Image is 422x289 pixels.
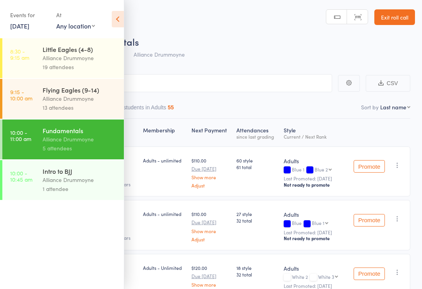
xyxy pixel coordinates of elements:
[10,89,32,101] time: 9:15 - 10:00 am
[236,134,277,139] div: since last grading
[191,237,230,242] a: Adjust
[236,164,277,170] span: 61 total
[191,273,230,279] small: Due [DATE]
[188,122,233,143] div: Next Payment
[168,104,174,111] div: 55
[10,21,29,30] a: [DATE]
[191,219,230,225] small: Due [DATE]
[108,100,174,118] button: Other students in Adults55
[191,211,230,241] div: $110.00
[284,230,343,235] small: Last Promoted: [DATE]
[380,103,406,111] div: Last name
[43,184,117,193] div: 1 attendee
[236,157,277,164] span: 60 style
[10,9,48,21] div: Events for
[284,283,343,289] small: Last Promoted: [DATE]
[281,122,346,143] div: Style
[43,54,117,62] div: Alliance Drummoyne
[43,94,117,103] div: Alliance Drummoyne
[2,160,124,200] a: 10:00 -10:45 amIntro to BJJAlliance Drummoyne1 attendee
[191,166,230,171] small: Due [DATE]
[140,122,188,143] div: Membership
[191,183,230,188] a: Adjust
[374,9,415,25] a: Exit roll call
[56,21,95,30] div: Any location
[284,220,343,227] div: Blue
[315,167,328,172] div: Blue 2
[284,157,343,165] div: Adults
[354,160,385,173] button: Promote
[236,264,277,271] span: 18 style
[284,274,343,281] div: White 2
[312,220,324,225] div: Blue 1
[233,122,281,143] div: Atten­dances
[318,274,334,279] div: White 3
[56,9,95,21] div: At
[284,211,343,218] div: Adults
[43,62,117,71] div: 19 attendees
[284,134,343,139] div: Current / Next Rank
[143,157,185,164] div: Adults - unlimited
[143,211,185,217] div: Adults - unlimited
[10,129,31,142] time: 10:00 - 11:00 am
[2,120,124,159] a: 10:00 -11:00 amFundamentalsAlliance Drummoyne5 attendees
[43,144,117,153] div: 5 attendees
[143,264,185,271] div: Adults - Unlimited
[191,228,230,234] a: Show more
[43,175,117,184] div: Alliance Drummoyne
[2,38,124,78] a: 8:30 -9:15 amLittle Eagles (4-8)Alliance Drummoyne19 attendees
[134,50,185,58] span: Alliance Drummoyne
[236,217,277,224] span: 32 total
[354,268,385,280] button: Promote
[10,170,32,182] time: 10:00 - 10:45 am
[284,182,343,188] div: Not ready to promote
[43,86,117,94] div: Flying Eagles (9-14)
[366,75,410,92] button: CSV
[43,126,117,135] div: Fundamentals
[43,103,117,112] div: 13 attendees
[284,176,343,181] small: Last Promoted: [DATE]
[236,271,277,278] span: 32 total
[10,48,29,61] time: 8:30 - 9:15 am
[236,211,277,217] span: 27 style
[284,264,343,272] div: Adults
[361,103,379,111] label: Sort by
[354,214,385,227] button: Promote
[43,45,117,54] div: Little Eagles (4-8)
[12,74,332,92] input: Search by name
[191,175,230,180] a: Show more
[284,235,343,241] div: Not ready to promote
[43,167,117,175] div: Intro to BJJ
[191,157,230,188] div: $110.00
[2,79,124,119] a: 9:15 -10:00 amFlying Eagles (9-14)Alliance Drummoyne13 attendees
[43,135,117,144] div: Alliance Drummoyne
[191,282,230,287] a: Show more
[284,167,343,173] div: Blue 1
